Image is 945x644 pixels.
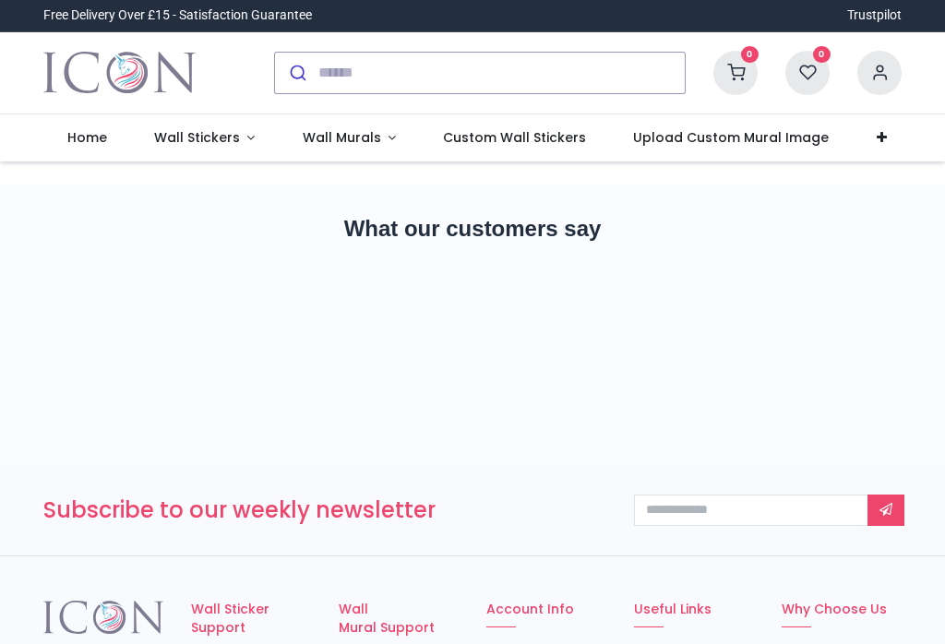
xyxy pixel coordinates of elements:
a: Wall Murals [279,114,420,162]
span: Custom Wall Stickers [443,128,586,147]
a: 0 [713,64,758,78]
sup: 0 [813,46,831,64]
a: Trustpilot [847,6,902,25]
span: Wall Stickers [154,128,240,147]
h6: Wall Mural Support [339,601,459,637]
img: Icon Wall Stickers [43,47,196,99]
h6: Why Choose Us [782,601,902,619]
sup: 0 [741,46,759,64]
a: Logo of Icon Wall Stickers [43,47,196,99]
h6: Account Info [486,601,606,619]
h6: Useful Links [634,601,754,619]
a: 0 [785,64,830,78]
button: Submit [275,53,318,93]
div: Free Delivery Over £15 - Satisfaction Guarantee [43,6,312,25]
span: Upload Custom Mural Image [633,128,829,147]
h2: What our customers say [43,213,902,244]
span: Home [67,128,107,147]
h3: Subscribe to our weekly newsletter [43,495,606,525]
iframe: Customer reviews powered by Trustpilot [43,277,902,406]
a: Wall Stickers [130,114,279,162]
span: Wall Murals [303,128,381,147]
h6: Wall Sticker Support [191,601,311,637]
